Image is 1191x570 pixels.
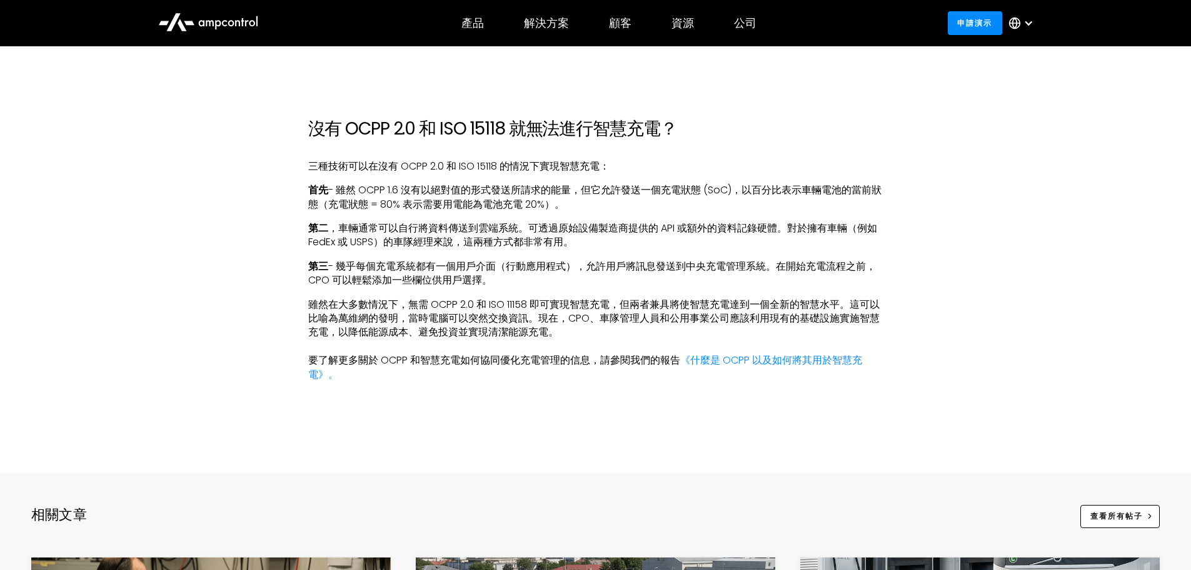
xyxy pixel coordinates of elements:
font: 沒有 OCPP 2.0 和 ISO 15118 就無法進行智慧充電？ [308,116,677,141]
font: ，車輛通常可以自行將資料傳送到雲端系統。可透過原始設備製造商提供的 API 或額外的資料記錄硬體。對於擁有車輛（例如 FedEx 或 USPS）的車隊經理來說，這兩種方式都非常有用。 [308,221,877,249]
font: 首先 [308,183,328,197]
font: 第二 [308,221,328,235]
font: 要了解更多關於 OCPP 和智慧充電如何協同優化充電管理的信息，請參閱我們的報告 [308,353,680,367]
div: 公司 [734,16,756,30]
font: 雖然在大多數情況下，無需 OCPP 2.0 和 ISO 11158 即可實現智慧充電，但兩者兼具將使智慧充電達到一個全新的智慧水平。這可以比喻為萬維網的發明，當時電腦可以突然交換資訊。現在，CP... [308,297,880,340]
font: 申請演示 [957,18,992,28]
font: 公司 [734,15,756,31]
a: 查看所有帖子 [1080,505,1160,528]
div: 顧客 [609,16,631,30]
font: - 幾乎每個充電系統都有一個用戶介面（行動應用程式），允許用戶將訊息發送到中央充電管理系統。在開始充電流程之前，CPO 可以輕鬆添加一些欄位供用戶選擇。 [308,259,876,287]
font: 相關文章 [31,505,87,524]
font: 資源 [671,15,694,31]
a: 申請演示 [948,11,1002,34]
div: 產品 [461,16,484,30]
a: 《什麼是 OCPP 以及如何將其用於智慧充電》。 [308,353,862,381]
font: 產品 [461,15,484,31]
div: 解決方案 [524,16,569,30]
font: - 雖然 OCPP 1.6 沒有以絕對值的形式發送所請求的能量，但它允許發送一個充電狀態 (SoC)，以百分比表示車輛電池的當前狀態（充電狀態 = 80% 表示需要用電能為電池充電 20%）。 [308,183,882,211]
font: 第三 [308,259,328,273]
font: 三種技術可以在沒有 OCPP 2.0 和 ISO 15118 的情況下實現智慧充電： [308,159,610,173]
div: 資源 [671,16,694,30]
font: 顧客 [609,15,631,31]
font: 解決方案 [524,15,569,31]
font: 查看所有帖子 [1090,511,1143,521]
